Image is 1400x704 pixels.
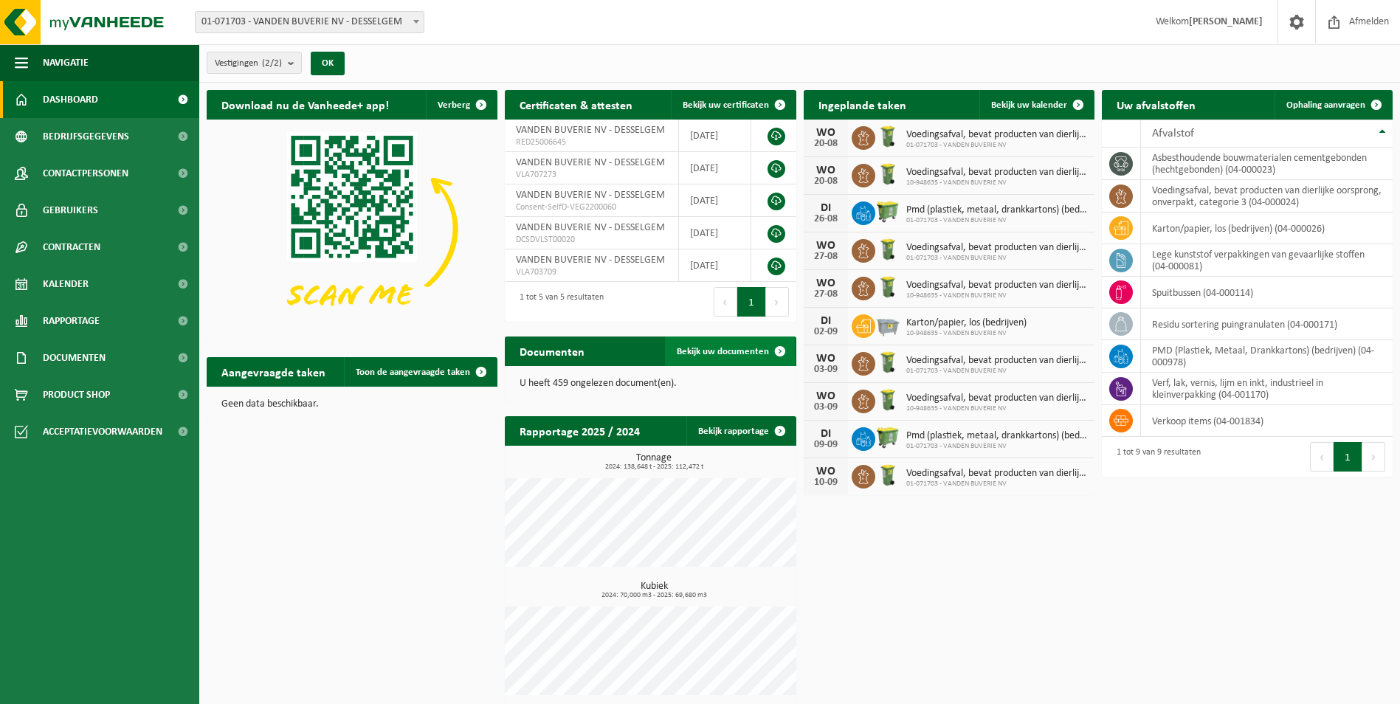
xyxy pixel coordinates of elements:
button: OK [311,52,345,75]
button: 1 [737,287,766,317]
td: residu sortering puingranulaten (04-000171) [1141,308,1393,340]
div: WO [811,353,841,365]
span: VANDEN BUVERIE NV - DESSELGEM [516,255,665,266]
span: Voedingsafval, bevat producten van dierlijke oorsprong, onverpakt, categorie 3 [906,129,1087,141]
img: WB-0140-HPE-GN-50 [875,124,900,149]
span: 01-071703 - VANDEN BUVERIE NV [906,216,1087,225]
div: 1 tot 9 van 9 resultaten [1109,441,1201,473]
td: [DATE] [679,217,751,249]
p: U heeft 459 ongelezen document(en). [520,379,781,389]
span: Bekijk uw certificaten [683,100,769,110]
span: Product Shop [43,376,110,413]
img: WB-0140-HPE-GN-50 [875,237,900,262]
div: WO [811,390,841,402]
a: Bekijk rapportage [686,416,795,446]
span: Verberg [438,100,470,110]
span: VANDEN BUVERIE NV - DESSELGEM [516,125,665,136]
img: Download de VHEPlus App [207,120,497,338]
span: 10-948635 - VANDEN BUVERIE NV [906,404,1087,413]
a: Bekijk uw documenten [665,337,795,366]
span: Contactpersonen [43,155,128,192]
img: WB-2500-GAL-GY-01 [875,312,900,337]
img: WB-0140-HPE-GN-50 [875,463,900,488]
div: 09-09 [811,440,841,450]
span: VANDEN BUVERIE NV - DESSELGEM [516,157,665,168]
span: 01-071703 - VANDEN BUVERIE NV - DESSELGEM [196,12,424,32]
a: Bekijk uw kalender [979,90,1093,120]
span: Dashboard [43,81,98,118]
td: [DATE] [679,184,751,217]
span: 01-071703 - VANDEN BUVERIE NV [906,254,1087,263]
span: DCSDVLST00020 [516,234,667,246]
span: Voedingsafval, bevat producten van dierlijke oorsprong, onverpakt, categorie 3 [906,468,1087,480]
td: verkoop items (04-001834) [1141,405,1393,437]
div: DI [811,428,841,440]
span: Toon de aangevraagde taken [356,367,470,377]
button: Previous [714,287,737,317]
span: Vestigingen [215,52,282,75]
span: 01-071703 - VANDEN BUVERIE NV [906,480,1087,489]
count: (2/2) [262,58,282,68]
td: [DATE] [679,120,751,152]
span: Voedingsafval, bevat producten van dierlijke oorsprong, onverpakt, categorie 3 [906,393,1087,404]
span: 2024: 138,648 t - 2025: 112,472 t [512,463,796,471]
button: Previous [1310,442,1334,472]
div: 27-08 [811,289,841,300]
span: Voedingsafval, bevat producten van dierlijke oorsprong, onverpakt, categorie 3 [906,242,1087,254]
td: [DATE] [679,249,751,282]
span: VANDEN BUVERIE NV - DESSELGEM [516,222,665,233]
td: verf, lak, vernis, lijm en inkt, industrieel in kleinverpakking (04-001170) [1141,373,1393,405]
span: 10-948635 - VANDEN BUVERIE NV [906,291,1087,300]
span: Contracten [43,229,100,266]
td: PMD (Plastiek, Metaal, Drankkartons) (bedrijven) (04-000978) [1141,340,1393,373]
div: DI [811,202,841,214]
span: 01-071703 - VANDEN BUVERIE NV - DESSELGEM [195,11,424,33]
h2: Ingeplande taken [804,90,921,119]
a: Toon de aangevraagde taken [344,357,496,387]
span: VLA703709 [516,266,667,278]
span: 10-948635 - VANDEN BUVERIE NV [906,179,1087,187]
a: Ophaling aanvragen [1275,90,1391,120]
a: Bekijk uw certificaten [671,90,795,120]
span: Navigatie [43,44,89,81]
span: VANDEN BUVERIE NV - DESSELGEM [516,190,665,201]
div: 03-09 [811,402,841,413]
td: voedingsafval, bevat producten van dierlijke oorsprong, onverpakt, categorie 3 (04-000024) [1141,180,1393,213]
img: WB-0140-HPE-GN-50 [875,350,900,375]
span: Karton/papier, los (bedrijven) [906,317,1027,329]
img: WB-0140-HPE-GN-50 [875,387,900,413]
div: 10-09 [811,477,841,488]
div: 03-09 [811,365,841,375]
span: Bekijk uw kalender [991,100,1067,110]
div: 1 tot 5 van 5 resultaten [512,286,604,318]
td: karton/papier, los (bedrijven) (04-000026) [1141,213,1393,244]
div: 27-08 [811,252,841,262]
span: Voedingsafval, bevat producten van dierlijke oorsprong, onverpakt, categorie 3 [906,167,1087,179]
span: Afvalstof [1152,128,1194,139]
h3: Tonnage [512,453,796,471]
h3: Kubiek [512,582,796,599]
span: Bedrijfsgegevens [43,118,129,155]
button: 1 [1334,442,1362,472]
span: 10-948635 - VANDEN BUVERIE NV [906,329,1027,338]
span: 01-071703 - VANDEN BUVERIE NV [906,367,1087,376]
span: Gebruikers [43,192,98,229]
span: Voedingsafval, bevat producten van dierlijke oorsprong, onverpakt, categorie 3 [906,355,1087,367]
span: VLA707273 [516,169,667,181]
h2: Aangevraagde taken [207,357,340,386]
td: spuitbussen (04-000114) [1141,277,1393,308]
div: WO [811,165,841,176]
td: asbesthoudende bouwmaterialen cementgebonden (hechtgebonden) (04-000023) [1141,148,1393,180]
td: lege kunststof verpakkingen van gevaarlijke stoffen (04-000081) [1141,244,1393,277]
div: 20-08 [811,176,841,187]
span: RED25006645 [516,137,667,148]
h2: Documenten [505,337,599,365]
button: Vestigingen(2/2) [207,52,302,74]
p: Geen data beschikbaar. [221,399,483,410]
h2: Download nu de Vanheede+ app! [207,90,404,119]
span: Pmd (plastiek, metaal, drankkartons) (bedrijven) [906,204,1087,216]
span: 01-071703 - VANDEN BUVERIE NV [906,141,1087,150]
h2: Uw afvalstoffen [1102,90,1210,119]
div: 26-08 [811,214,841,224]
span: Ophaling aanvragen [1286,100,1365,110]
